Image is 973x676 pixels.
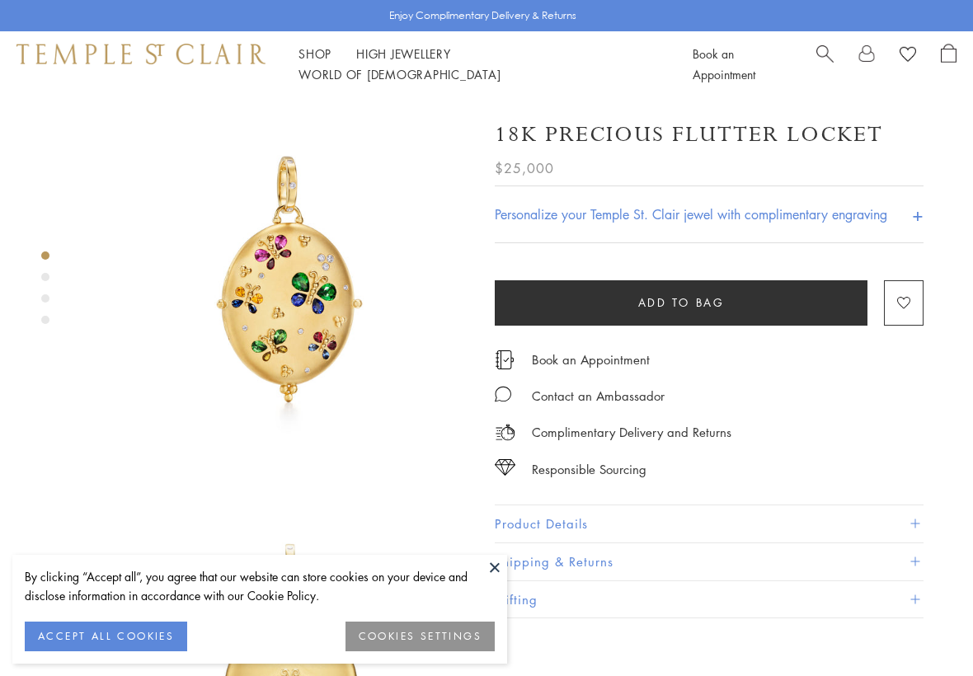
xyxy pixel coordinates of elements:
[41,247,49,337] div: Product gallery navigation
[495,120,883,149] h1: 18K Precious Flutter Locket
[638,293,725,312] span: Add to bag
[693,45,755,82] a: Book an Appointment
[16,44,266,63] img: Temple St. Clair
[389,7,576,24] p: Enjoy Complimentary Delivery & Returns
[532,459,646,480] div: Responsible Sourcing
[356,45,451,62] a: High JewelleryHigh Jewellery
[495,204,887,224] h4: Personalize your Temple St. Clair jewel with complimentary engraving
[298,45,331,62] a: ShopShop
[107,97,470,460] img: 18K Precious Flutter Locket
[816,44,834,85] a: Search
[345,622,495,651] button: COOKIES SETTINGS
[298,66,501,82] a: World of [DEMOGRAPHIC_DATA]World of [DEMOGRAPHIC_DATA]
[912,199,924,229] h4: +
[532,422,731,443] p: Complimentary Delivery and Returns
[495,543,924,580] button: Shipping & Returns
[532,386,665,406] div: Contact an Ambassador
[495,280,867,326] button: Add to bag
[495,157,554,179] span: $25,000
[891,599,957,660] iframe: Gorgias live chat messenger
[495,422,515,443] img: icon_delivery.svg
[941,44,957,85] a: Open Shopping Bag
[532,350,650,369] a: Book an Appointment
[495,581,924,618] button: Gifting
[495,350,515,369] img: icon_appointment.svg
[495,459,515,476] img: icon_sourcing.svg
[900,44,916,68] a: View Wishlist
[495,505,924,542] button: Product Details
[495,386,511,402] img: MessageIcon-01_2.svg
[25,622,187,651] button: ACCEPT ALL COOKIES
[25,567,495,605] div: By clicking “Accept all”, you agree that our website can store cookies on your device and disclos...
[298,44,656,85] nav: Main navigation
